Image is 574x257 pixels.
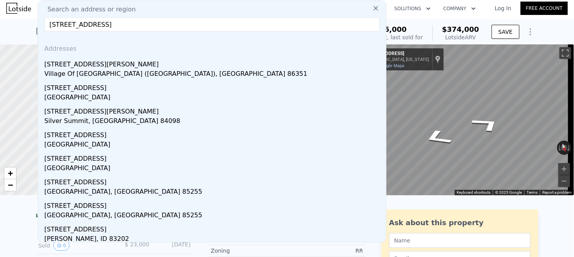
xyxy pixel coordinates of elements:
[411,125,465,150] path: Go East, Wellington Ln
[6,3,31,14] img: Lotside
[362,51,429,57] div: [STREET_ADDRESS]
[41,38,383,57] div: Addresses
[36,26,224,37] div: [STREET_ADDRESS] , [GEOGRAPHIC_DATA] , TN 37421
[359,33,423,41] div: Off Market, last sold for
[521,2,568,15] a: Free Account
[389,217,530,228] div: Ask about this property
[125,241,149,248] span: $ 23,000
[44,187,383,198] div: [GEOGRAPHIC_DATA], [GEOGRAPHIC_DATA] 85255
[375,25,407,33] span: $36,000
[44,69,383,80] div: Village Of [GEOGRAPHIC_DATA] ([GEOGRAPHIC_DATA]), [GEOGRAPHIC_DATA] 86351
[41,5,136,14] span: Search an address or region
[44,104,383,116] div: [STREET_ADDRESS][PERSON_NAME]
[44,198,383,211] div: [STREET_ADDRESS]
[559,140,569,156] button: Reset the view
[359,44,574,195] div: Street View
[44,93,383,104] div: [GEOGRAPHIC_DATA]
[558,175,570,187] button: Zoom out
[44,174,383,187] div: [STREET_ADDRESS]
[211,247,287,255] div: Zoning
[559,47,571,59] button: Toggle fullscreen view
[457,190,490,195] button: Keyboard shortcuts
[8,180,13,190] span: −
[53,240,70,251] button: View historical data
[523,24,538,40] button: Show Options
[389,233,530,248] input: Name
[495,190,522,195] span: © 2025 Google
[435,55,441,64] a: Show location on map
[44,151,383,163] div: [STREET_ADDRESS]
[542,190,572,195] a: Report a problem
[44,163,383,174] div: [GEOGRAPHIC_DATA]
[442,25,479,33] span: $374,000
[437,2,482,16] button: Company
[4,167,16,179] a: Zoom in
[38,240,108,251] div: Sold
[36,213,193,220] div: LISTING & SALE HISTORY
[44,140,383,151] div: [GEOGRAPHIC_DATA]
[44,211,383,222] div: [GEOGRAPHIC_DATA], [GEOGRAPHIC_DATA] 85255
[359,44,574,195] div: Map
[567,141,572,155] button: Rotate clockwise
[44,80,383,93] div: [STREET_ADDRESS]
[442,33,479,41] div: Lotside ARV
[44,222,383,234] div: [STREET_ADDRESS]
[156,240,191,251] div: [DATE]
[44,116,383,127] div: Silver Summit, [GEOGRAPHIC_DATA] 84098
[44,127,383,140] div: [STREET_ADDRESS]
[8,168,13,178] span: +
[485,4,521,12] a: Log In
[558,163,570,175] button: Zoom in
[44,234,383,245] div: [PERSON_NAME], ID 83202
[44,57,383,69] div: [STREET_ADDRESS][PERSON_NAME]
[492,25,519,39] button: SAVE
[287,247,363,255] div: RR
[44,17,380,31] input: Enter an address, city, region, neighborhood or zip code
[362,57,429,62] div: [GEOGRAPHIC_DATA], [US_STATE]
[557,141,561,155] button: Rotate counterclockwise
[4,179,16,191] a: Zoom out
[459,112,516,137] path: Go West, Wellington Ln
[527,190,538,195] a: Terms (opens in new tab)
[388,2,437,16] button: Solutions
